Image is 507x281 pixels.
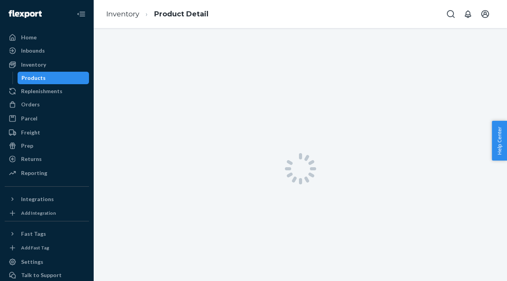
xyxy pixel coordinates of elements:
button: Close Navigation [73,6,89,22]
button: Help Center [492,121,507,161]
a: Settings [5,256,89,268]
div: Replenishments [21,87,62,95]
div: Inbounds [21,47,45,55]
a: Orders [5,98,89,111]
div: Add Fast Tag [21,244,49,251]
a: Replenishments [5,85,89,97]
a: Prep [5,140,89,152]
button: Open notifications [460,6,476,22]
button: Integrations [5,193,89,205]
div: Prep [21,142,33,150]
a: Home [5,31,89,44]
div: Integrations [21,195,54,203]
div: Reporting [21,169,47,177]
a: Reporting [5,167,89,179]
a: Freight [5,126,89,139]
div: Freight [21,129,40,136]
div: Add Integration [21,210,56,216]
ol: breadcrumbs [100,3,215,26]
button: Fast Tags [5,228,89,240]
div: Settings [21,258,43,266]
div: Home [21,34,37,41]
a: Returns [5,153,89,165]
div: Talk to Support [21,271,62,279]
div: Fast Tags [21,230,46,238]
button: Open Search Box [443,6,459,22]
div: Returns [21,155,42,163]
button: Open account menu [477,6,493,22]
div: Products [21,74,46,82]
a: Parcel [5,112,89,125]
div: Inventory [21,61,46,69]
a: Inventory [5,58,89,71]
div: Parcel [21,115,37,122]
a: Inbounds [5,44,89,57]
a: Add Integration [5,209,89,218]
a: Inventory [106,10,139,18]
img: Flexport logo [9,10,42,18]
div: Orders [21,101,40,108]
a: Products [18,72,89,84]
a: Add Fast Tag [5,243,89,253]
a: Product Detail [154,10,208,18]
